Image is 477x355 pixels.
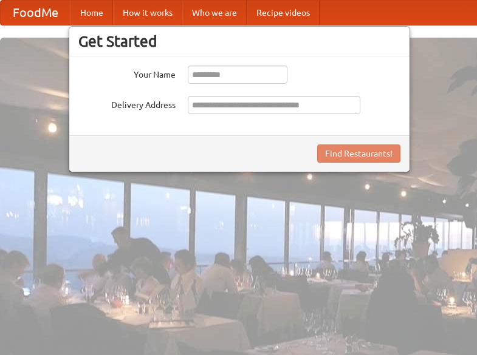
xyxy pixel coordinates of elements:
[1,1,70,25] a: FoodMe
[182,1,247,25] a: Who we are
[247,1,320,25] a: Recipe videos
[78,96,176,111] label: Delivery Address
[317,144,400,163] button: Find Restaurants!
[78,32,400,50] h3: Get Started
[70,1,113,25] a: Home
[78,66,176,81] label: Your Name
[113,1,182,25] a: How it works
